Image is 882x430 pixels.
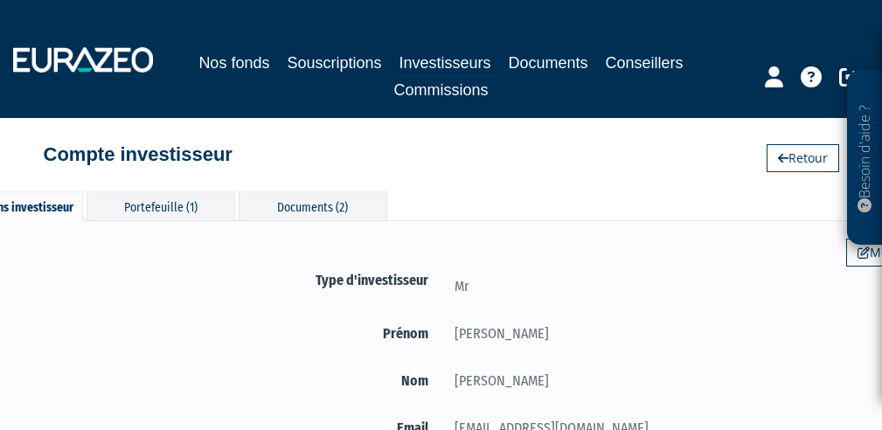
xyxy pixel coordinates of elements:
a: Investisseurs [399,51,490,78]
a: Commissions [393,78,488,102]
a: Nos fonds [198,51,269,75]
p: Besoin d'aide ? [855,80,875,237]
a: Souscriptions [287,51,381,75]
a: Retour [767,144,839,172]
img: 1732889491-logotype_eurazeo_blanc_rvb.png [13,47,153,72]
div: Documents (2) [239,191,387,220]
a: Documents [509,51,588,75]
a: Conseillers [606,51,684,75]
h4: Compte investisseur [44,144,233,165]
div: Portefeuille (1) [87,191,235,220]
